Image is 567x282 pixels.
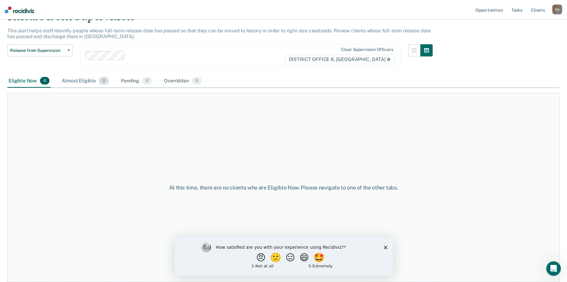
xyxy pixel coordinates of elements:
[60,74,110,88] div: Almost Eligible3
[7,74,51,88] div: Eligible Now0
[120,74,153,88] div: Pending0
[40,77,49,85] span: 0
[552,5,562,14] button: RA
[5,6,34,13] img: Recidiviz
[146,184,422,191] div: At this time, there are no clients who are Eligible Now. Please navigate to one of the other tabs.
[7,28,431,39] p: This alert helps staff identify people whose full-term release date has passed so that they can b...
[285,55,394,64] span: DISTRICT OFFICE 6, [GEOGRAPHIC_DATA]
[142,77,152,85] span: 0
[546,261,561,276] iframe: Intercom live chat
[163,74,203,88] div: Overridden0
[174,237,393,276] iframe: Survey by Kim from Recidiviz
[10,48,65,53] span: Release from Supervision
[7,44,73,56] button: Release from Supervision
[552,5,562,14] div: R A
[192,77,202,85] span: 0
[99,77,109,85] span: 3
[341,47,393,52] div: Clear supervision officers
